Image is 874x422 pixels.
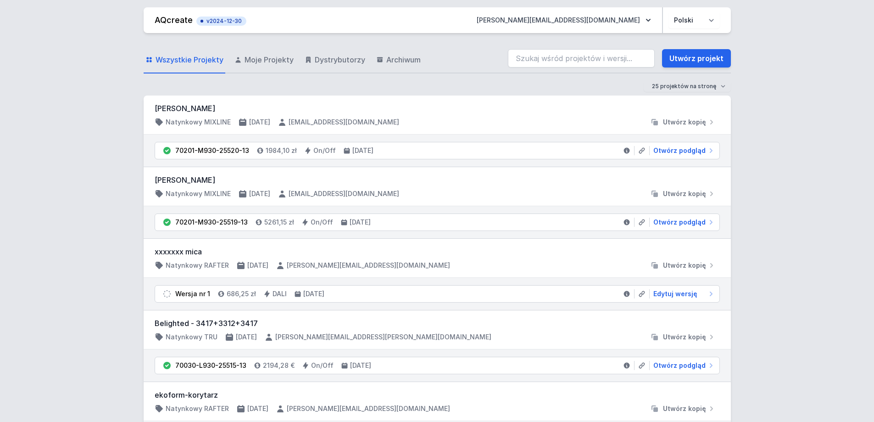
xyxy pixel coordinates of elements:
[315,54,365,65] span: Dystrybutorzy
[175,146,249,155] div: 70201-M930-25520-13
[196,15,246,26] button: v2024-12-30
[166,118,231,127] h4: Natynkowy MIXLINE
[201,17,242,25] span: v2024-12-30
[646,332,720,342] button: Utwórz kopię
[508,49,655,68] input: Szukaj wśród projektów i wersji...
[166,189,231,198] h4: Natynkowy MIXLINE
[155,103,720,114] h3: [PERSON_NAME]
[650,361,716,370] a: Otwórz podgląd
[155,389,720,400] h3: ekoform-korytarz
[245,54,294,65] span: Moje Projekty
[352,146,373,155] h4: [DATE]
[303,289,324,298] h4: [DATE]
[650,218,716,227] a: Otwórz podgląd
[313,146,336,155] h4: On/Off
[155,174,720,186] h3: [PERSON_NAME]
[175,361,246,370] div: 70030-L930-25515-13
[662,49,731,68] a: Utwórz projekt
[155,246,720,257] h3: xxxxxxx mica
[653,146,706,155] span: Otwórz podgląd
[227,289,256,298] h4: 686,25 zł
[289,118,399,127] h4: [EMAIL_ADDRESS][DOMAIN_NAME]
[386,54,421,65] span: Archiwum
[266,146,297,155] h4: 1984,10 zł
[374,47,423,73] a: Archiwum
[249,118,270,127] h4: [DATE]
[166,404,229,413] h4: Natynkowy RAFTER
[668,12,720,28] select: Wybierz język
[663,404,706,413] span: Utwórz kopię
[287,404,450,413] h4: [PERSON_NAME][EMAIL_ADDRESS][DOMAIN_NAME]
[311,361,334,370] h4: On/Off
[646,261,720,270] button: Utwórz kopię
[646,118,720,127] button: Utwórz kopię
[650,146,716,155] a: Otwórz podgląd
[247,404,268,413] h4: [DATE]
[233,47,295,73] a: Moje Projekty
[653,361,706,370] span: Otwórz podgląd
[653,289,697,298] span: Edytuj wersję
[289,189,399,198] h4: [EMAIL_ADDRESS][DOMAIN_NAME]
[663,332,706,342] span: Utwórz kopię
[653,218,706,227] span: Otwórz podgląd
[175,218,248,227] div: 70201-M930-25519-13
[264,218,294,227] h4: 5261,15 zł
[303,47,367,73] a: Dystrybutorzy
[663,261,706,270] span: Utwórz kopię
[663,189,706,198] span: Utwórz kopię
[311,218,333,227] h4: On/Off
[155,318,720,329] h3: Belighted - 3417+3312+3417
[650,289,716,298] a: Edytuj wersję
[175,289,210,298] div: Wersja nr 1
[663,118,706,127] span: Utwórz kopię
[247,261,268,270] h4: [DATE]
[144,47,225,73] a: Wszystkie Projekty
[162,289,172,298] img: draft.svg
[287,261,450,270] h4: [PERSON_NAME][EMAIL_ADDRESS][DOMAIN_NAME]
[350,361,371,370] h4: [DATE]
[263,361,295,370] h4: 2194,28 €
[249,189,270,198] h4: [DATE]
[350,218,371,227] h4: [DATE]
[156,54,223,65] span: Wszystkie Projekty
[166,261,229,270] h4: Natynkowy RAFTER
[646,189,720,198] button: Utwórz kopię
[646,404,720,413] button: Utwórz kopię
[275,332,491,342] h4: [PERSON_NAME][EMAIL_ADDRESS][PERSON_NAME][DOMAIN_NAME]
[469,12,658,28] button: [PERSON_NAME][EMAIL_ADDRESS][DOMAIN_NAME]
[273,289,287,298] h4: DALI
[236,332,257,342] h4: [DATE]
[166,332,217,342] h4: Natynkowy TRU
[155,15,193,25] a: AQcreate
